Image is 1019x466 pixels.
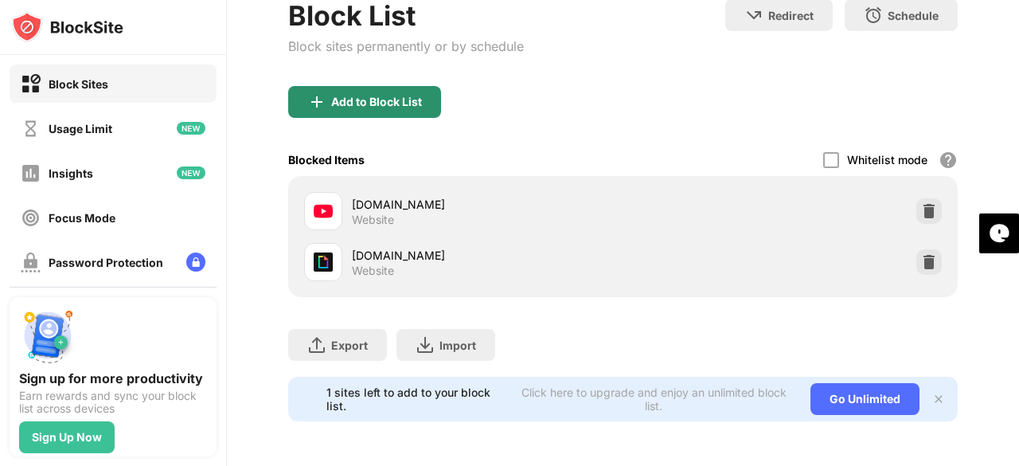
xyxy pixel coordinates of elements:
div: Export [331,339,368,352]
div: [DOMAIN_NAME] [352,247,623,264]
div: Sign up for more productivity [19,370,207,386]
div: Import [439,339,476,352]
div: 1 sites left to add to your block list. [326,386,506,413]
img: new-icon.svg [177,166,205,179]
img: time-usage-off.svg [21,119,41,139]
div: Click here to upgrade and enjoy an unlimited block list. [516,386,791,413]
div: Earn rewards and sync your block list across devices [19,390,207,415]
img: favicons [314,202,333,221]
div: Sign Up Now [32,431,102,444]
div: Password Protection [49,256,163,269]
div: Insights [49,166,93,180]
img: lock-menu.svg [186,253,205,272]
img: x-button.svg [932,393,945,405]
img: password-protection-off.svg [21,253,41,272]
div: Website [352,213,394,227]
img: focus-off.svg [21,208,41,228]
img: insights-off.svg [21,163,41,183]
div: Block sites permanently or by schedule [288,38,524,54]
img: favicons [314,253,333,272]
img: new-icon.svg [177,122,205,135]
div: Go Unlimited [810,383,919,415]
img: block-on.svg [21,74,41,94]
div: Website [352,264,394,278]
div: Block Sites [49,77,108,91]
div: Schedule [888,9,939,22]
div: Usage Limit [49,122,112,135]
div: [DOMAIN_NAME] [352,196,623,213]
img: logo-blocksite.svg [11,11,123,43]
img: push-signup.svg [19,307,76,364]
div: Add to Block List [331,96,422,108]
div: Blocked Items [288,153,365,166]
div: Focus Mode [49,211,115,225]
div: Whitelist mode [847,153,927,166]
div: Redirect [768,9,814,22]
